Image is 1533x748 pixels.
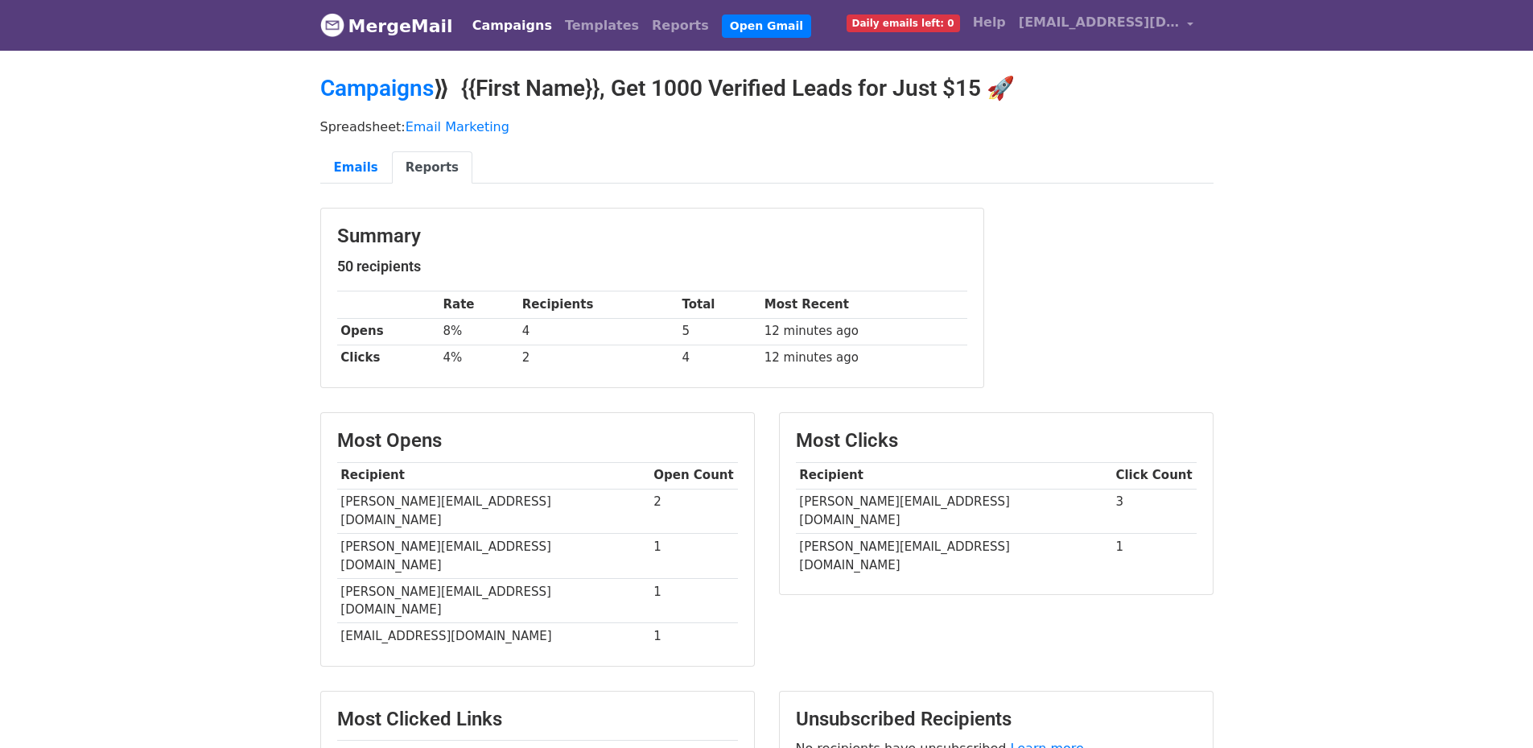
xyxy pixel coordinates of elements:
th: Most Recent [760,291,967,318]
a: MergeMail [320,9,453,43]
h5: 50 recipients [337,258,967,275]
span: [EMAIL_ADDRESS][DOMAIN_NAME] [1019,13,1180,32]
a: [EMAIL_ADDRESS][DOMAIN_NAME] [1012,6,1201,44]
td: 12 minutes ago [760,345,967,371]
td: 4% [439,345,518,371]
a: Reports [645,10,715,42]
td: [PERSON_NAME][EMAIL_ADDRESS][DOMAIN_NAME] [337,578,650,623]
th: Open Count [650,462,738,489]
td: 3 [1112,489,1197,534]
h3: Summary [337,225,967,248]
th: Total [678,291,760,318]
h3: Most Opens [337,429,738,453]
a: Email Marketing [406,119,509,134]
td: 5 [678,318,760,345]
th: Recipient [796,462,1112,489]
th: Recipients [518,291,678,318]
h3: Most Clicks [796,429,1197,453]
td: [PERSON_NAME][EMAIL_ADDRESS][DOMAIN_NAME] [796,534,1112,578]
th: Recipient [337,462,650,489]
td: [PERSON_NAME][EMAIL_ADDRESS][DOMAIN_NAME] [337,489,650,534]
img: MergeMail logo [320,13,344,37]
td: [EMAIL_ADDRESS][DOMAIN_NAME] [337,623,650,650]
td: 2 [518,345,678,371]
a: Templates [558,10,645,42]
a: Help [966,6,1012,39]
td: 4 [518,318,678,345]
th: Click Count [1112,462,1197,489]
a: Campaigns [466,10,558,42]
td: 2 [650,489,738,534]
td: 8% [439,318,518,345]
a: Reports [392,151,472,184]
h3: Unsubscribed Recipients [796,708,1197,731]
td: 4 [678,345,760,371]
h3: Most Clicked Links [337,708,738,731]
td: [PERSON_NAME][EMAIL_ADDRESS][DOMAIN_NAME] [337,534,650,579]
a: Emails [320,151,392,184]
h2: ⟫ {{First Name}}, Get 1000 Verified Leads for Just $15 🚀 [320,75,1214,102]
th: Clicks [337,345,439,371]
td: 1 [650,534,738,579]
td: [PERSON_NAME][EMAIL_ADDRESS][DOMAIN_NAME] [796,489,1112,534]
td: 1 [1112,534,1197,578]
td: 12 minutes ago [760,318,967,345]
p: Spreadsheet: [320,118,1214,135]
td: 1 [650,578,738,623]
th: Rate [439,291,518,318]
th: Opens [337,318,439,345]
a: Daily emails left: 0 [840,6,966,39]
td: 1 [650,623,738,650]
a: Open Gmail [722,14,811,38]
a: Campaigns [320,75,434,101]
span: Daily emails left: 0 [847,14,960,32]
